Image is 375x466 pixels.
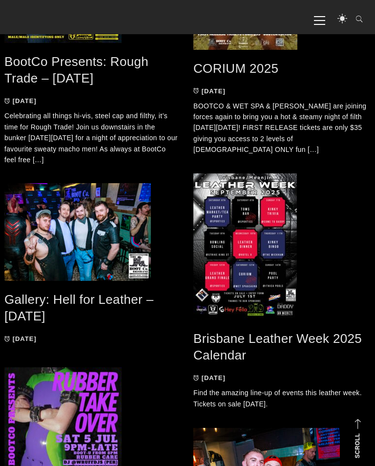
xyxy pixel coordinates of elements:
a: [DATE] [4,97,37,105]
strong: Scroll [354,433,361,458]
time: [DATE] [13,335,37,342]
a: Gallery: Hell for Leather – [DATE] [4,292,153,324]
time: [DATE] [202,87,226,95]
a: Brisbane Leather Week 2025 Calendar [193,331,362,363]
a: BootCo Presents: Rough Trade – [DATE] [4,54,148,86]
a: [DATE] [193,374,226,381]
a: CORIUM 2025 [193,61,278,76]
p: BOOTCO & WET SPA & [PERSON_NAME] are joining forces again to bring you a hot & steamy night of fi... [193,101,368,155]
p: Celebrating all things hi-vis, steel cap and filthy, it’s time for Rough Trade! Join us downstair... [4,110,179,165]
a: [DATE] [193,87,226,95]
time: [DATE] [13,97,37,105]
a: [DATE] [4,335,37,342]
p: Find the amazing line-up of events this leather week. Tickets on sale [DATE]. [193,387,368,409]
time: [DATE] [202,374,226,381]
